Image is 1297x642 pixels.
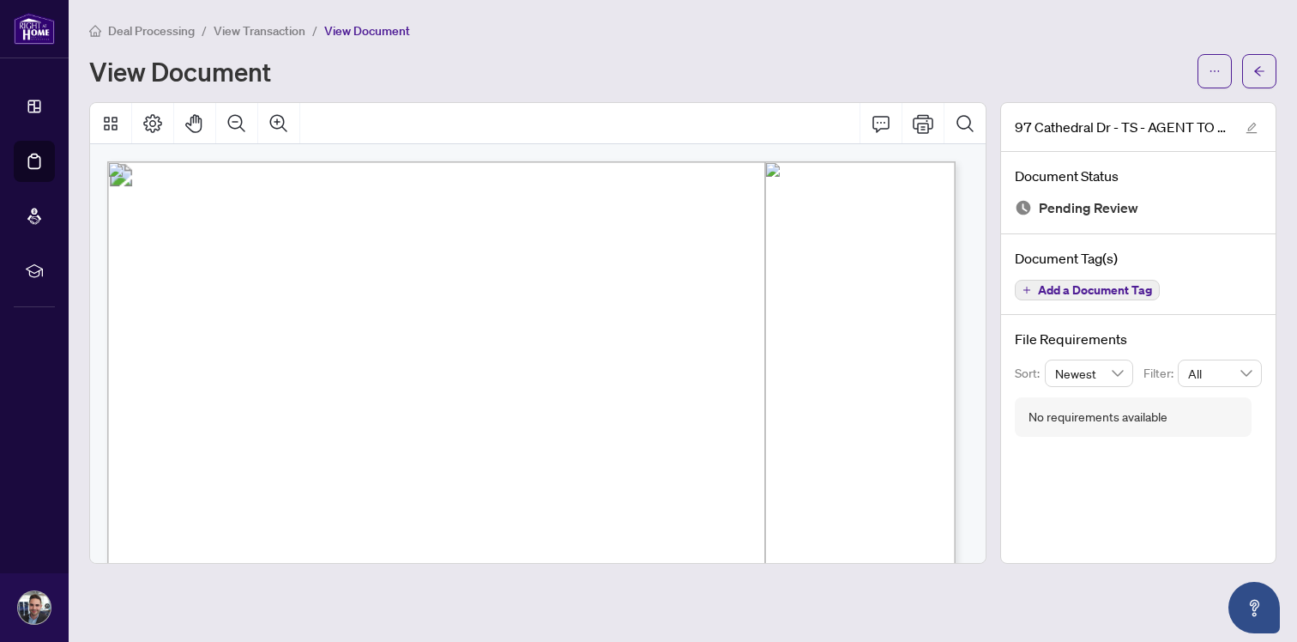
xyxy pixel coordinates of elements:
span: home [89,25,101,37]
img: Document Status [1015,199,1032,216]
span: plus [1023,286,1031,294]
img: Profile Icon [18,591,51,624]
img: logo [14,13,55,45]
span: View Document [324,23,410,39]
li: / [202,21,207,40]
div: No requirements available [1029,408,1167,427]
span: Add a Document Tag [1038,284,1152,296]
button: Open asap [1228,582,1280,633]
p: Sort: [1015,364,1045,383]
span: View Transaction [214,23,305,39]
h1: View Document [89,58,271,85]
span: Newest [1055,360,1124,386]
li: / [312,21,317,40]
span: Deal Processing [108,23,195,39]
h4: File Requirements [1015,329,1262,349]
span: arrow-left [1253,65,1265,77]
h4: Document Status [1015,166,1262,186]
p: Filter: [1143,364,1178,383]
h4: Document Tag(s) [1015,248,1262,269]
span: edit [1246,122,1258,134]
span: ellipsis [1209,65,1221,77]
span: All [1188,360,1252,386]
button: Add a Document Tag [1015,280,1160,300]
span: 97 Cathedral Dr - TS - AGENT TO REVIEW.pdf [1015,117,1229,137]
span: Pending Review [1039,197,1138,220]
